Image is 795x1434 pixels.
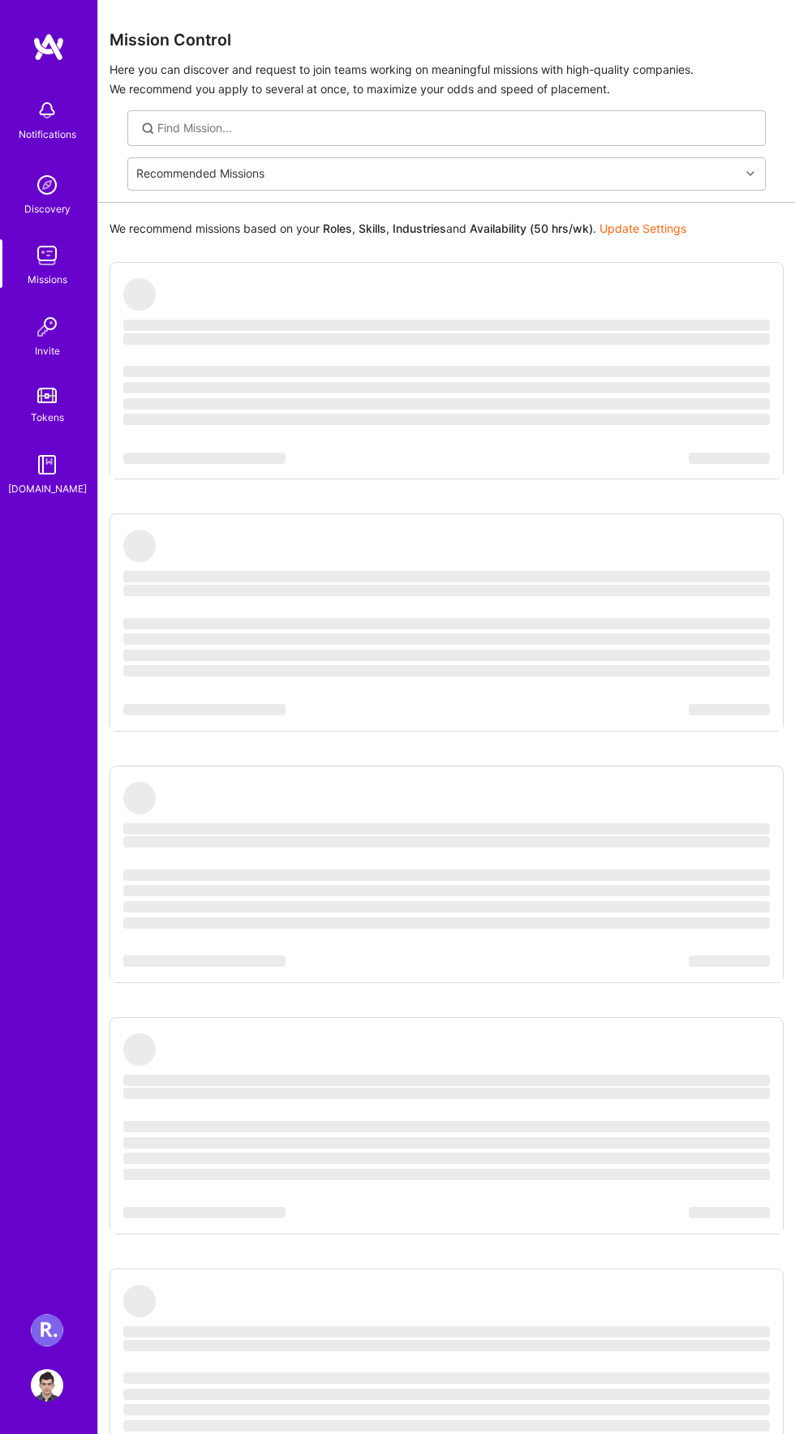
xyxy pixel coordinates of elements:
[323,221,352,235] b: Roles
[393,221,446,235] b: Industries
[31,169,63,201] img: discovery
[746,170,754,178] i: icon Chevron
[19,127,76,143] div: Notifications
[32,32,65,62] img: logo
[136,166,264,182] div: Recommended Missions
[31,94,63,127] img: bell
[31,311,63,343] img: Invite
[470,221,593,235] b: Availability (50 hrs/wk)
[110,31,784,50] h3: Mission Control
[24,201,71,217] div: Discovery
[31,449,63,481] img: guide book
[599,221,686,235] a: Update Settings
[157,120,754,136] input: Find Mission...
[27,1314,67,1346] a: Roger Healthcare: Roger Heath:Full-Stack Engineer
[31,410,64,426] div: Tokens
[140,120,157,137] i: icon SearchGrey
[37,388,57,403] img: tokens
[31,1369,63,1402] img: User Avatar
[8,481,87,497] div: [DOMAIN_NAME]
[27,1369,67,1402] a: User Avatar
[35,343,60,359] div: Invite
[110,60,784,99] p: Here you can discover and request to join teams working on meaningful missions with high-quality ...
[31,239,63,272] img: teamwork
[110,221,686,237] p: We recommend missions based on your , , and .
[359,221,386,235] b: Skills
[31,1314,63,1346] img: Roger Healthcare: Roger Heath:Full-Stack Engineer
[28,272,67,288] div: Missions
